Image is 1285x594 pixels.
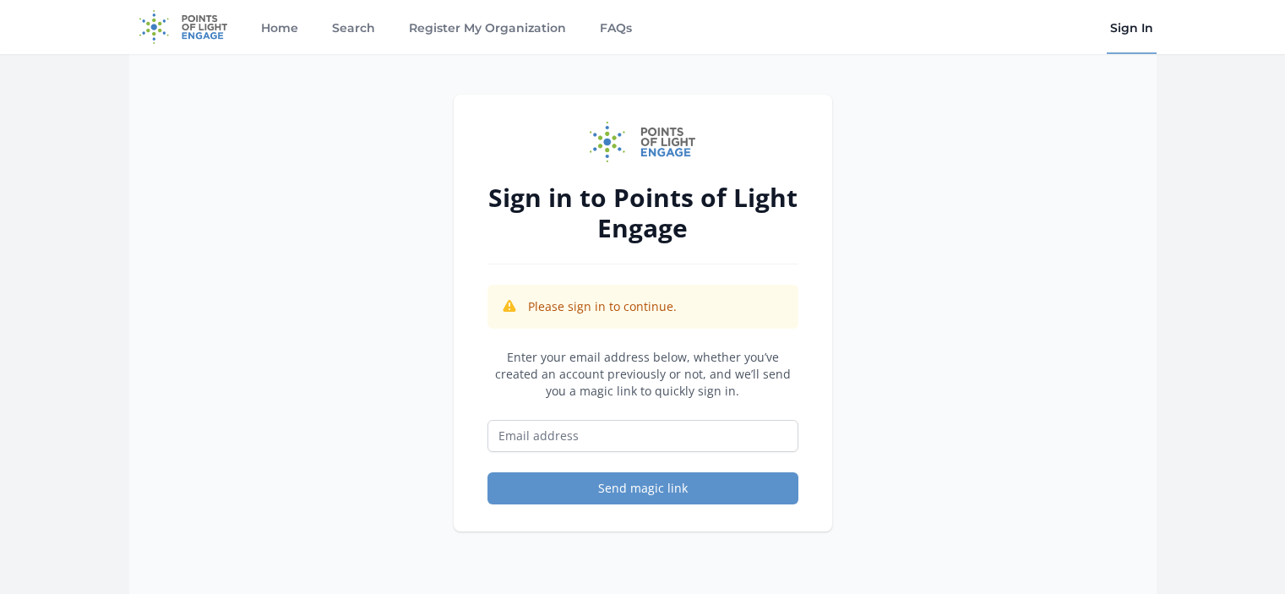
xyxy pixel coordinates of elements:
button: Send magic link [487,472,798,504]
h2: Sign in to Points of Light Engage [487,183,798,243]
img: Points of Light Engage logo [590,122,696,162]
p: Please sign in to continue. [528,298,677,315]
p: Enter your email address below, whether you’ve created an account previously or not, and we’ll se... [487,349,798,400]
input: Email address [487,420,798,452]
